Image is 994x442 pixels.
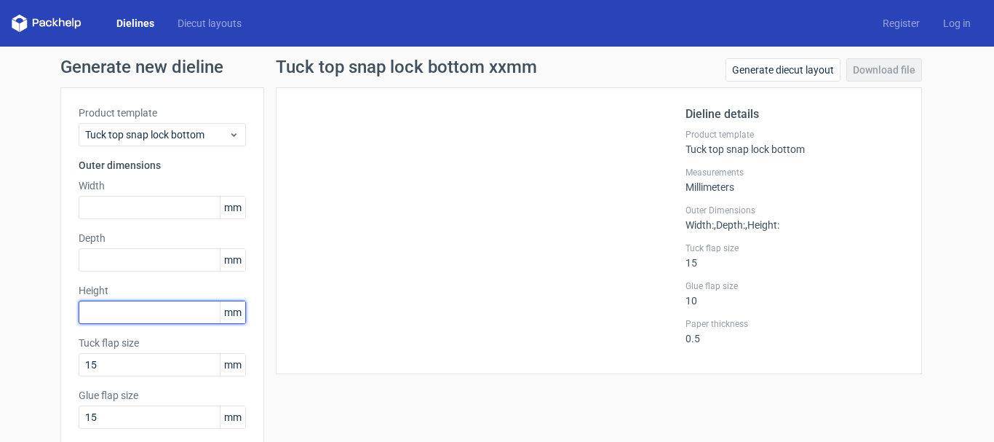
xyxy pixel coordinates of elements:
[220,406,245,428] span: mm
[685,280,904,292] label: Glue flap size
[745,219,779,231] span: , Height :
[725,58,840,82] a: Generate diecut layout
[79,158,246,173] h3: Outer dimensions
[685,129,904,141] label: Product template
[60,58,934,76] h1: Generate new dieline
[685,167,904,193] div: Millimeters
[79,388,246,403] label: Glue flap size
[79,106,246,120] label: Product template
[685,129,904,155] div: Tuck top snap lock bottom
[685,167,904,178] label: Measurements
[85,127,228,142] span: Tuck top snap lock bottom
[220,197,245,218] span: mm
[166,16,253,31] a: Diecut layouts
[220,301,245,323] span: mm
[79,178,246,193] label: Width
[220,249,245,271] span: mm
[685,318,904,344] div: 0.5
[685,280,904,307] div: 10
[685,205,904,216] label: Outer Dimensions
[714,219,745,231] span: , Depth :
[685,106,904,123] h2: Dieline details
[276,58,537,76] h1: Tuck top snap lock bottom xxmm
[685,242,904,269] div: 15
[105,16,166,31] a: Dielines
[685,242,904,254] label: Tuck flap size
[220,354,245,376] span: mm
[685,219,714,231] span: Width :
[685,318,904,330] label: Paper thickness
[931,16,982,31] a: Log in
[79,336,246,350] label: Tuck flap size
[79,231,246,245] label: Depth
[871,16,931,31] a: Register
[79,283,246,298] label: Height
